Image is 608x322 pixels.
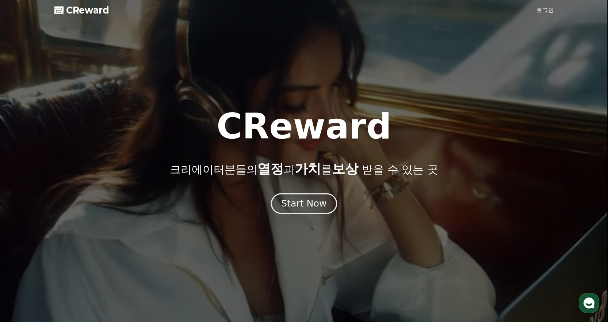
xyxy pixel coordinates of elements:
span: 대화 [67,243,76,249]
p: 크리에이터분들의 과 를 받을 수 있는 곳 [170,162,438,176]
a: 대화 [48,232,94,250]
h1: CReward [217,109,391,144]
a: 설정 [94,232,140,250]
span: 가치 [295,161,321,176]
a: CReward [54,4,109,16]
span: CReward [66,4,109,16]
a: Start Now [272,201,336,208]
span: 설정 [113,243,122,249]
span: 보상 [332,161,358,176]
a: 홈 [2,232,48,250]
a: 로그인 [536,6,554,15]
div: Start Now [281,197,326,210]
span: 열정 [257,161,284,176]
button: Start Now [271,193,337,214]
span: 홈 [23,243,27,249]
